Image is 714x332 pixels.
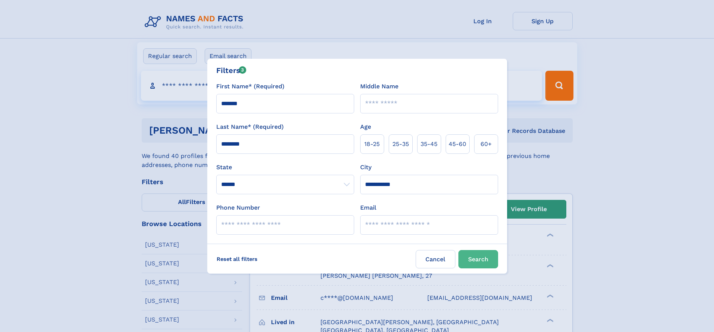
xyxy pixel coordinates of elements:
[360,203,376,212] label: Email
[212,250,262,268] label: Reset all filters
[364,140,380,149] span: 18‑25
[421,140,437,149] span: 35‑45
[216,203,260,212] label: Phone Number
[449,140,466,149] span: 45‑60
[216,65,247,76] div: Filters
[360,122,371,131] label: Age
[216,82,284,91] label: First Name* (Required)
[216,122,284,131] label: Last Name* (Required)
[480,140,492,149] span: 60+
[216,163,354,172] label: State
[360,82,398,91] label: Middle Name
[392,140,409,149] span: 25‑35
[416,250,455,268] label: Cancel
[458,250,498,268] button: Search
[360,163,371,172] label: City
